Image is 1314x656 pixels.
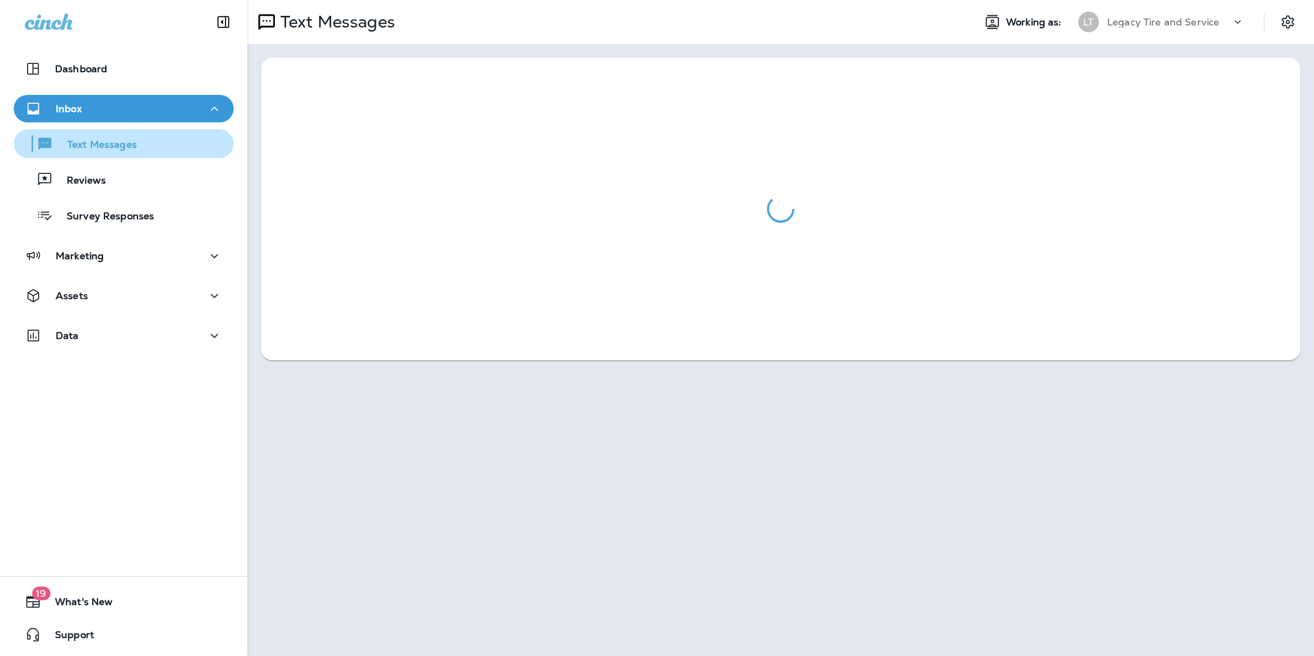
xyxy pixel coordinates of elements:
[1006,17,1065,28] span: Working as:
[14,129,234,158] button: Text Messages
[53,210,154,223] p: Survey Responses
[14,242,234,270] button: Marketing
[14,621,234,648] button: Support
[54,139,137,152] p: Text Messages
[56,290,88,301] p: Assets
[1276,10,1300,34] button: Settings
[14,201,234,230] button: Survey Responses
[14,55,234,83] button: Dashboard
[204,8,243,36] button: Collapse Sidebar
[14,322,234,349] button: Data
[55,63,107,74] p: Dashboard
[1107,17,1219,28] p: Legacy Tire and Service
[32,587,50,600] span: 19
[56,103,82,114] p: Inbox
[41,596,113,613] span: What's New
[56,250,104,261] p: Marketing
[53,175,106,188] p: Reviews
[41,629,94,646] span: Support
[14,95,234,122] button: Inbox
[56,330,79,341] p: Data
[14,282,234,309] button: Assets
[14,165,234,194] button: Reviews
[1078,12,1099,32] div: LT
[14,588,234,615] button: 19What's New
[275,12,395,32] p: Text Messages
